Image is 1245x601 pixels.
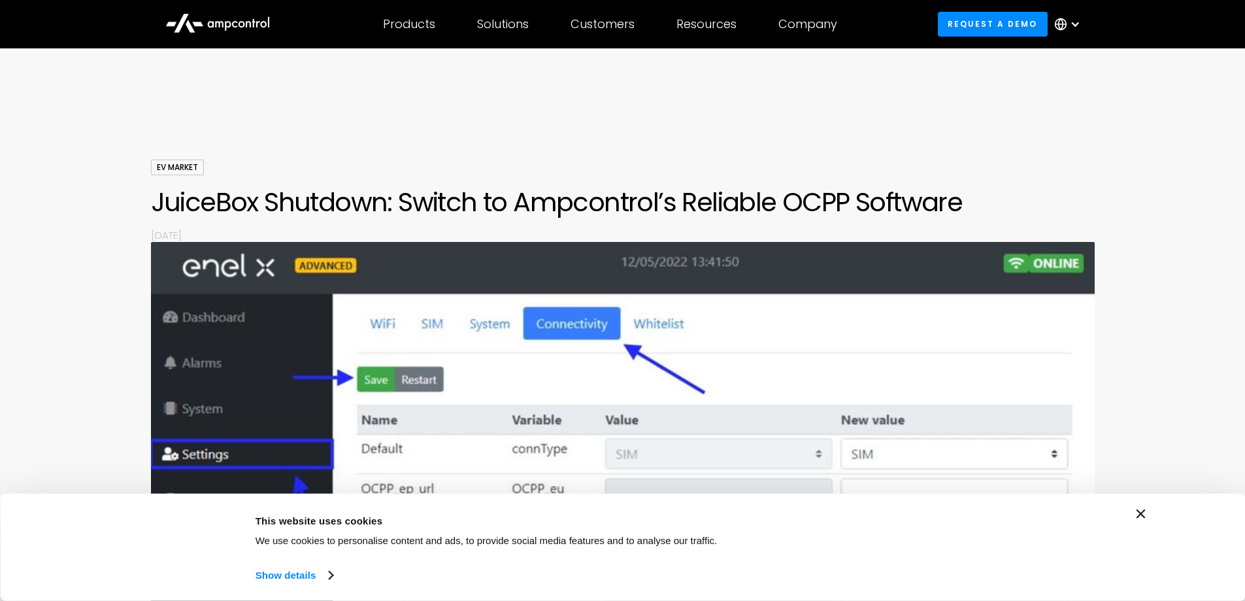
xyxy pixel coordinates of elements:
[256,566,333,585] a: Show details
[938,12,1048,36] a: Request a demo
[676,17,737,31] div: Resources
[383,17,435,31] div: Products
[151,186,1095,218] h1: JuiceBox Shutdown: Switch to Ampcontrol’s Reliable OCPP Software
[925,509,1112,547] button: Okay
[256,513,896,528] div: This website uses cookies
[151,160,204,175] div: EV Market
[151,228,1095,242] p: [DATE]
[778,17,837,31] div: Company
[256,535,718,546] span: We use cookies to personalise content and ads, to provide social media features and to analyse ou...
[571,17,635,31] div: Customers
[477,17,529,31] div: Solutions
[1137,509,1146,519] button: Close banner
